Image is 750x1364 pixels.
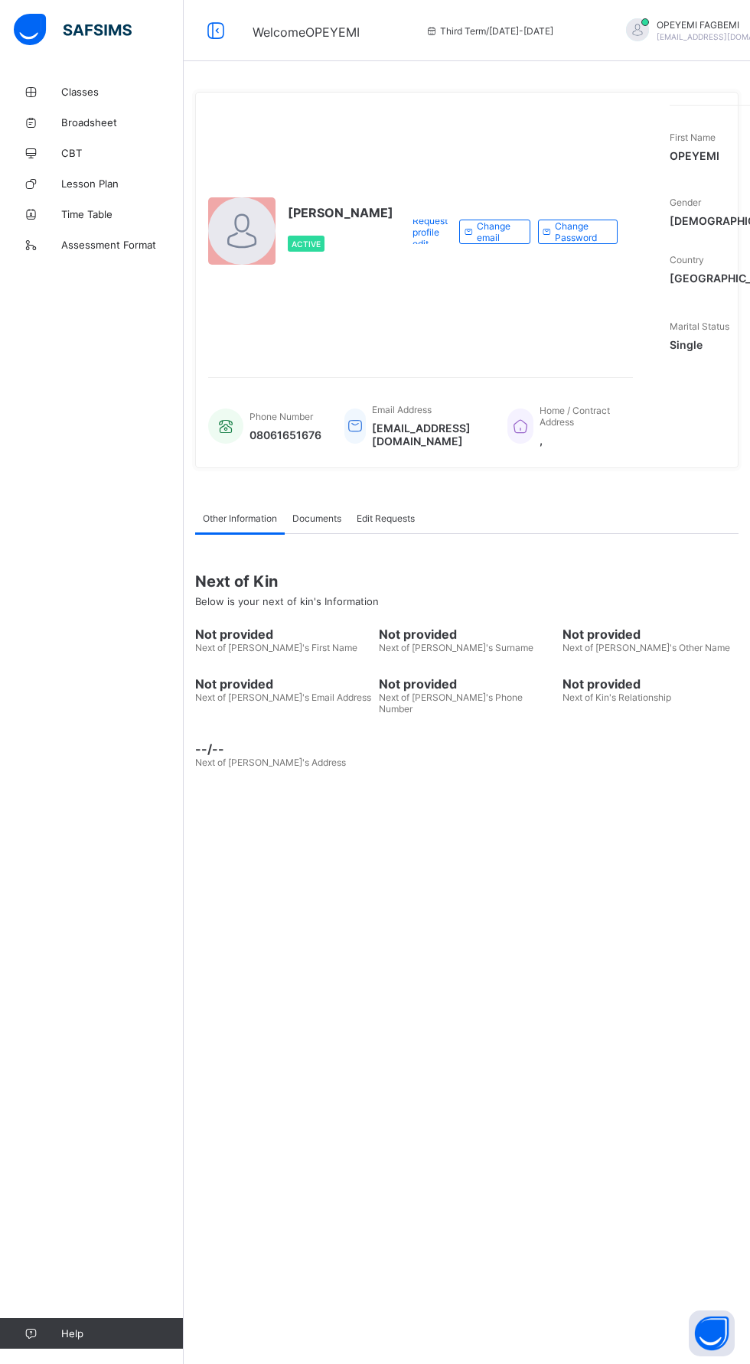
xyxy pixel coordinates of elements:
[379,676,555,692] span: Not provided
[195,627,371,642] span: Not provided
[195,757,346,768] span: Next of [PERSON_NAME]'s Address
[540,434,618,447] span: ,
[689,1310,735,1356] button: Open asap
[412,215,448,249] span: Request profile edit
[540,405,610,428] span: Home / Contract Address
[357,513,415,524] span: Edit Requests
[425,25,553,37] span: session/term information
[562,627,739,642] span: Not provided
[372,422,484,448] span: [EMAIL_ADDRESS][DOMAIN_NAME]
[195,692,371,703] span: Next of [PERSON_NAME]'s Email Address
[195,741,371,757] span: --/--
[292,239,321,249] span: Active
[562,692,671,703] span: Next of Kin's Relationship
[379,642,533,653] span: Next of [PERSON_NAME]'s Surname
[61,239,184,251] span: Assessment Format
[670,321,729,332] span: Marital Status
[203,513,277,524] span: Other Information
[372,404,432,415] span: Email Address
[562,642,730,653] span: Next of [PERSON_NAME]'s Other Name
[61,1327,183,1340] span: Help
[292,513,341,524] span: Documents
[14,14,132,46] img: safsims
[670,132,716,143] span: First Name
[61,177,184,190] span: Lesson Plan
[195,572,739,591] span: Next of Kin
[249,411,313,422] span: Phone Number
[562,676,739,692] span: Not provided
[195,676,371,692] span: Not provided
[61,116,184,129] span: Broadsheet
[61,86,184,98] span: Classes
[288,205,393,220] span: [PERSON_NAME]
[379,692,523,715] span: Next of [PERSON_NAME]'s Phone Number
[555,220,605,243] span: Change Password
[61,147,184,159] span: CBT
[195,642,357,653] span: Next of [PERSON_NAME]'s First Name
[249,428,321,441] span: 08061651676
[477,220,518,243] span: Change email
[670,254,704,265] span: Country
[379,627,555,642] span: Not provided
[253,24,360,40] span: Welcome OPEYEMI
[670,197,701,208] span: Gender
[61,208,184,220] span: Time Table
[195,595,379,607] span: Below is your next of kin's Information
